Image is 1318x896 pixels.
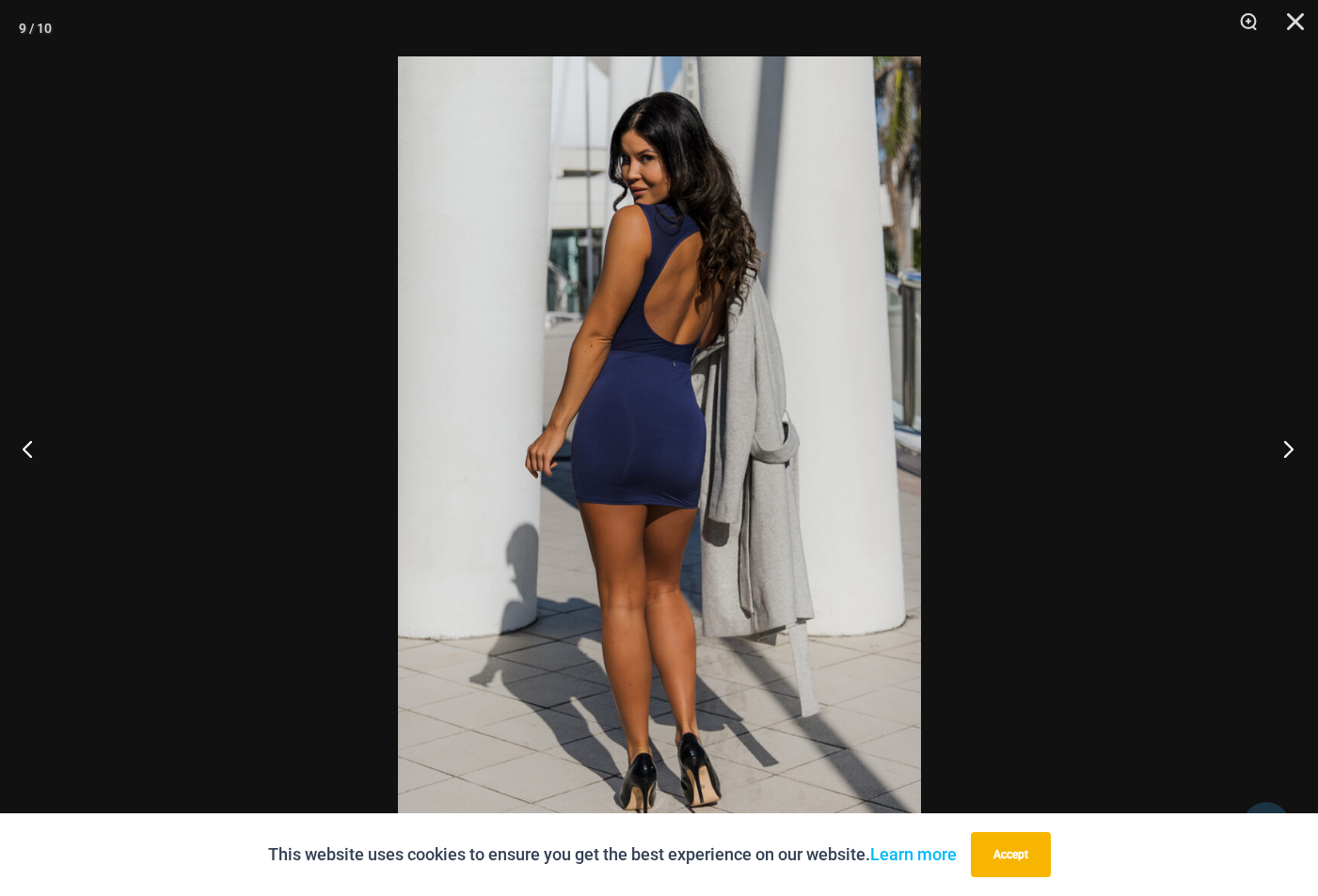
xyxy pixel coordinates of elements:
[19,14,52,42] div: 9 / 10
[268,841,957,869] p: This website uses cookies to ensure you get the best experience on our website.
[398,56,921,840] img: Desire Me Navy 5192 Dress 03
[971,832,1051,877] button: Accept
[1247,401,1318,495] button: Next
[870,844,957,864] a: Learn more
